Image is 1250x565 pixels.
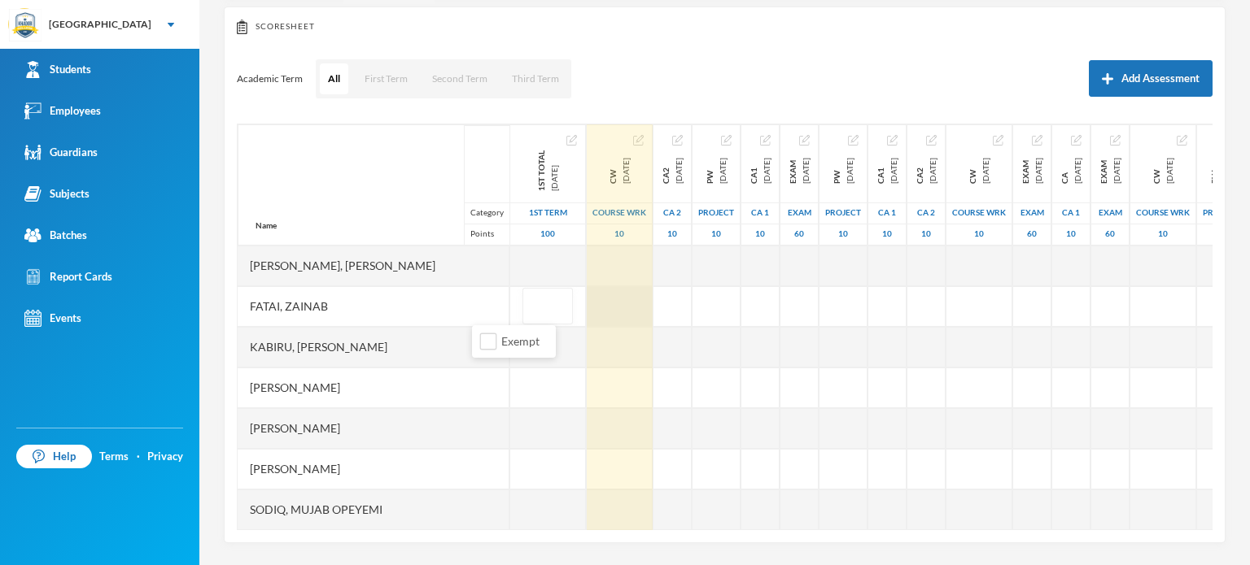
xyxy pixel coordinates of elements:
button: Edit Assessment [993,133,1003,146]
div: Continuous Assessment 1 [741,202,779,224]
span: EXAM [786,158,799,184]
div: 10 [1130,224,1195,245]
img: edit [672,135,683,146]
img: edit [760,135,771,146]
button: Edit Assessment [566,133,577,146]
div: Students [24,61,91,78]
img: edit [1110,135,1121,146]
div: 10 [653,224,691,245]
div: First Term Total [535,150,561,191]
div: Continuous Assessment 1 [1052,202,1090,224]
button: Add Assessment [1089,60,1213,97]
div: EXAM [786,158,812,184]
div: CA [874,158,900,184]
div: Course Work 1 [587,202,652,224]
div: Name [238,206,294,245]
div: Project Work [819,202,867,224]
div: Examination [780,202,818,224]
div: 100 [510,224,585,245]
span: CW [1150,158,1163,184]
div: First Term Total [510,202,585,224]
span: CA [1058,158,1071,184]
button: Edit Assessment [633,133,644,146]
div: PW [703,158,729,184]
div: 60 [780,224,818,245]
div: Category [464,202,509,224]
div: 60 [1013,224,1051,245]
button: All [320,63,348,94]
span: CA1 [874,158,887,184]
button: Edit Assessment [799,133,810,146]
div: Continuous Assessment 2 [907,202,945,224]
a: Terms [99,449,129,465]
span: PW [703,158,716,184]
div: Project Work [693,202,740,224]
div: 10 [946,224,1012,245]
div: 60 [1091,224,1129,245]
div: 10 [693,224,740,245]
div: Continuous Assessment 2 [653,202,691,224]
div: Subjects [24,185,90,202]
div: 10 [1052,224,1090,245]
div: Course Work 1 [1130,202,1195,224]
div: Fatai, Zainab [238,286,509,327]
div: CA1 [747,158,773,184]
p: Academic Term [237,72,303,85]
div: Continuous Assessment 1 [868,202,906,224]
img: edit [633,135,644,146]
img: edit [848,135,859,146]
div: CA [1058,158,1084,184]
a: Privacy [147,449,183,465]
div: EXAM [1019,158,1045,184]
div: [GEOGRAPHIC_DATA] [49,17,151,32]
div: CW [1150,158,1176,184]
span: CW [966,158,979,184]
div: Kabiru, [PERSON_NAME] [238,327,509,367]
img: edit [1032,135,1042,146]
img: edit [566,135,577,146]
button: Third Term [504,63,567,94]
div: Examination [1013,202,1051,224]
div: PW [1208,158,1234,184]
img: edit [993,135,1003,146]
button: Edit Assessment [1032,133,1042,146]
div: 10 [587,224,652,245]
span: PW [1208,158,1221,184]
div: Report Cards [24,268,112,285]
a: Help [16,445,92,469]
div: CA2 [659,158,685,184]
button: Edit Assessment [1071,133,1082,146]
span: 1st Total [535,150,548,191]
button: Edit Assessment [887,133,898,146]
div: Events [24,310,81,327]
span: EXAM [1097,158,1110,184]
div: CW [966,158,992,184]
button: Edit Assessment [848,133,859,146]
div: CW [606,158,632,184]
span: CA2 [659,158,672,184]
div: 10 [741,224,779,245]
div: Guardians [24,144,98,161]
div: Employees [24,102,101,120]
div: [PERSON_NAME] [238,449,509,489]
div: EXAM [1097,158,1123,184]
img: edit [1071,135,1082,146]
div: Sodiq, Mujab Opeyemi [238,489,509,530]
div: · [137,449,140,465]
span: CW [606,158,619,184]
button: Edit Assessment [721,133,732,146]
button: First Term [356,63,416,94]
div: Batches [24,227,87,244]
div: 10 [868,224,906,245]
div: 10 [819,224,867,245]
img: edit [926,135,937,146]
span: CA2 [913,158,926,184]
button: Edit Assessment [926,133,937,146]
button: Edit Assessment [1110,133,1121,146]
div: 10 [1197,224,1244,245]
div: CA2 [913,158,939,184]
div: [PERSON_NAME] [238,367,509,408]
button: Edit Assessment [672,133,683,146]
div: PW [830,158,856,184]
div: 10 [907,224,945,245]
